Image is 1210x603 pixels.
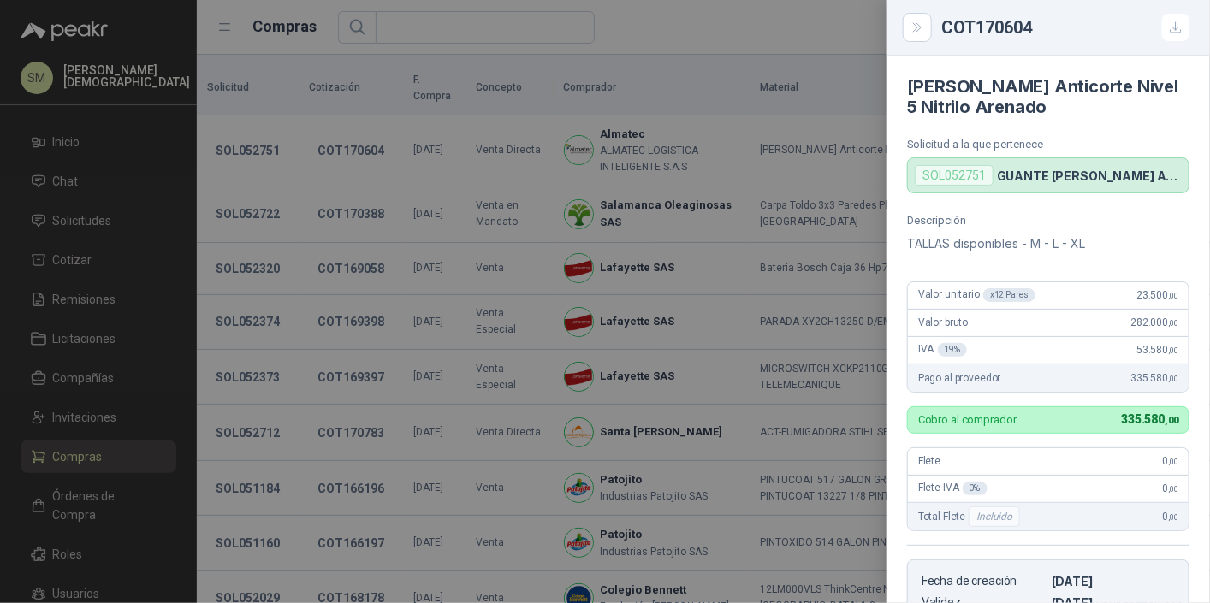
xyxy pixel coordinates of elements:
[907,17,928,38] button: Close
[997,168,1182,183] p: GUANTE [PERSON_NAME] ANTICORTE NIV 5 TALLA L
[915,165,994,186] div: SOL052751
[918,372,1001,384] span: Pago al proveedor
[1165,415,1178,426] span: ,00
[1130,316,1178,328] span: 282.000
[1168,457,1178,466] span: ,00
[1168,512,1178,522] span: ,00
[922,574,1045,588] p: Fecha de creación
[963,482,988,495] div: 0 %
[1168,318,1178,328] span: ,00
[1163,455,1178,467] span: 0
[918,506,1023,527] span: Total Flete
[918,343,967,357] span: IVA
[941,14,1189,41] div: COT170604
[1168,346,1178,355] span: ,00
[907,214,1189,227] p: Descripción
[969,506,1020,527] div: Incluido
[1130,372,1178,384] span: 335.580
[1168,291,1178,300] span: ,00
[918,482,988,495] span: Flete IVA
[983,288,1035,302] div: x 12 Pares
[1168,484,1178,494] span: ,00
[1052,574,1175,588] p: [DATE]
[938,343,968,357] div: 19 %
[1163,511,1178,523] span: 0
[907,234,1189,254] p: TALLAS disponibles - M - L - XL
[1136,289,1178,301] span: 23.500
[918,455,940,467] span: Flete
[907,138,1189,151] p: Solicitud a la que pertenece
[918,316,968,328] span: Valor bruto
[1136,344,1178,356] span: 53.580
[918,414,1017,425] p: Cobro al comprador
[1163,482,1178,494] span: 0
[907,76,1189,117] h4: [PERSON_NAME] Anticorte Nivel 5 Nitrilo Arenado
[1121,412,1178,426] span: 335.580
[1168,374,1178,383] span: ,00
[918,288,1035,302] span: Valor unitario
